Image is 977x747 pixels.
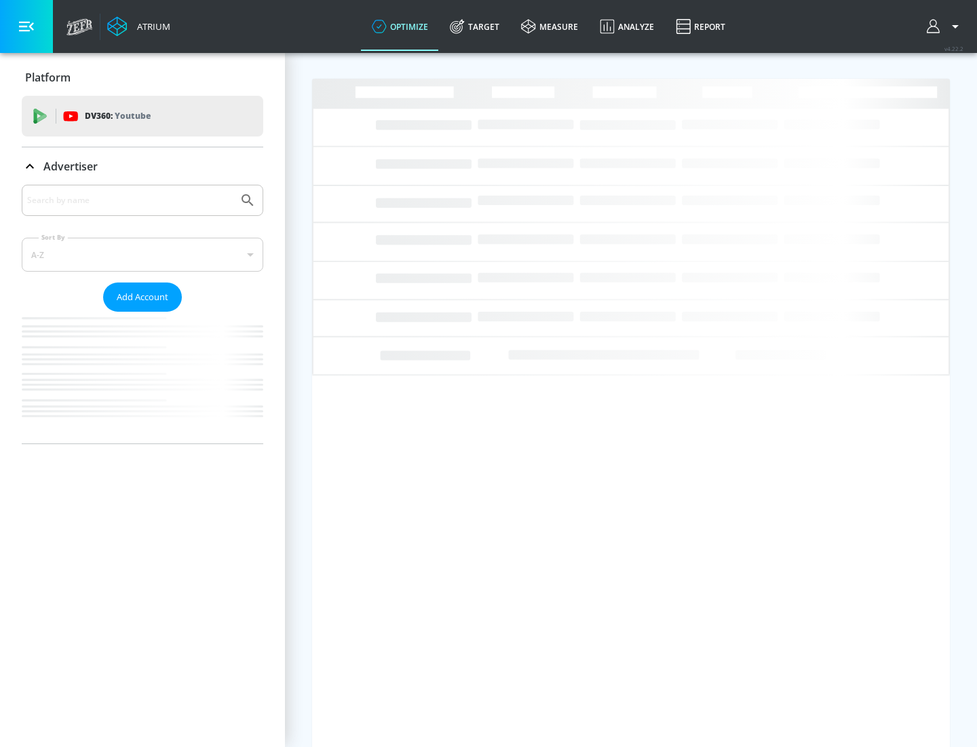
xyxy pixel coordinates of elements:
p: Youtube [115,109,151,123]
p: DV360: [85,109,151,124]
nav: list of Advertiser [22,312,263,443]
div: Advertiser [22,147,263,185]
a: Analyze [589,2,665,51]
a: optimize [361,2,439,51]
span: v 4.22.2 [944,45,963,52]
a: Target [439,2,510,51]
p: Platform [25,70,71,85]
span: Add Account [117,289,168,305]
a: Atrium [107,16,170,37]
label: Sort By [39,233,68,242]
p: Advertiser [43,159,98,174]
div: Advertiser [22,185,263,443]
div: Atrium [132,20,170,33]
input: Search by name [27,192,233,209]
div: DV360: Youtube [22,96,263,136]
button: Add Account [103,283,182,312]
div: Platform [22,58,263,96]
a: Report [665,2,736,51]
div: A-Z [22,238,263,272]
a: measure [510,2,589,51]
